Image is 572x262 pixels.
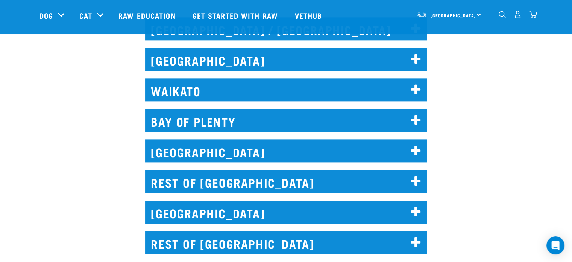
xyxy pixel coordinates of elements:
[111,0,185,31] a: Raw Education
[514,11,522,18] img: user.png
[145,170,427,193] h2: REST OF [GEOGRAPHIC_DATA]
[287,0,332,31] a: Vethub
[417,11,427,18] img: van-moving.png
[145,139,427,162] h2: [GEOGRAPHIC_DATA]
[145,201,427,224] h2: [GEOGRAPHIC_DATA]
[145,78,427,101] h2: WAIKATO
[145,48,427,71] h2: [GEOGRAPHIC_DATA]
[499,11,506,18] img: home-icon-1@2x.png
[39,10,53,21] a: Dog
[145,109,427,132] h2: BAY OF PLENTY
[529,11,537,18] img: home-icon@2x.png
[185,0,287,31] a: Get started with Raw
[546,236,564,254] div: Open Intercom Messenger
[145,231,427,254] h2: REST OF [GEOGRAPHIC_DATA]
[431,14,476,17] span: [GEOGRAPHIC_DATA]
[79,10,92,21] a: Cat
